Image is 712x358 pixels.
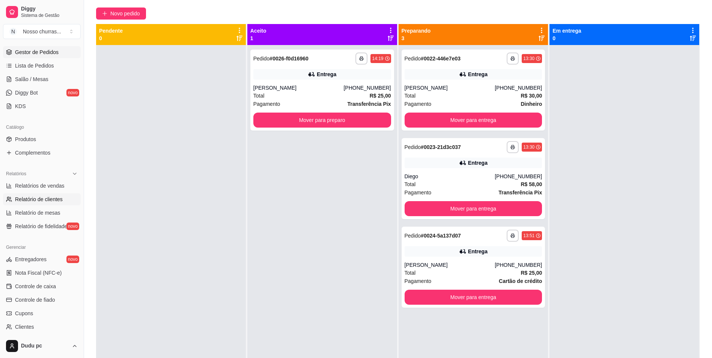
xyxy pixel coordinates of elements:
p: Pendente [99,27,123,35]
div: 13:51 [523,233,534,239]
span: Relatórios de vendas [15,182,65,190]
a: Cupons [3,307,81,319]
p: Aceito [250,27,266,35]
p: 0 [99,35,123,42]
strong: # 0026-f0d16960 [269,56,309,62]
div: Entrega [468,159,488,167]
a: Lista de Pedidos [3,60,81,72]
div: Catálogo [3,121,81,133]
span: Pedido [405,233,421,239]
span: Relatórios [6,171,26,177]
span: Pagamento [253,100,280,108]
a: Relatório de mesas [3,207,81,219]
span: Diggy [21,6,78,12]
p: Em entrega [552,27,581,35]
a: Entregadoresnovo [3,253,81,265]
div: 13:30 [523,144,534,150]
span: Pagamento [405,100,432,108]
span: Novo pedido [110,9,140,18]
strong: R$ 30,00 [521,93,542,99]
span: Pedido [405,56,421,62]
div: [PHONE_NUMBER] [495,84,542,92]
div: 13:30 [523,56,534,62]
span: Controle de caixa [15,283,56,290]
a: Controle de caixa [3,280,81,292]
button: Mover para entrega [405,201,542,216]
p: 3 [402,35,431,42]
span: Pedido [405,144,421,150]
div: [PHONE_NUMBER] [343,84,391,92]
span: Relatório de mesas [15,209,60,217]
span: Entregadores [15,256,47,263]
div: [PHONE_NUMBER] [495,173,542,180]
span: Controle de fiado [15,296,55,304]
button: Dudu pc [3,337,81,355]
strong: # 0023-21d3c037 [421,144,461,150]
strong: # 0024-5a137d07 [421,233,461,239]
strong: Transferência Pix [348,101,391,107]
span: Total [405,180,416,188]
span: Pedido [253,56,270,62]
button: Mover para entrega [405,290,542,305]
a: Relatório de clientes [3,193,81,205]
strong: Dinheiro [521,101,542,107]
a: Diggy Botnovo [3,87,81,99]
div: 14:19 [372,56,383,62]
p: 0 [552,35,581,42]
p: 1 [250,35,266,42]
a: Salão / Mesas [3,73,81,85]
strong: R$ 25,00 [370,93,391,99]
span: Total [405,92,416,100]
div: Diego [405,173,495,180]
span: Diggy Bot [15,89,38,96]
div: Entrega [317,71,336,78]
span: KDS [15,102,26,110]
span: Cupons [15,310,33,317]
span: Salão / Mesas [15,75,48,83]
span: Complementos [15,149,50,156]
span: Nota Fiscal (NFC-e) [15,269,62,277]
button: Novo pedido [96,8,146,20]
strong: Transferência Pix [498,190,542,196]
div: [PHONE_NUMBER] [495,261,542,269]
a: Controle de fiado [3,294,81,306]
a: KDS [3,100,81,112]
a: Complementos [3,147,81,159]
span: Sistema de Gestão [21,12,78,18]
a: DiggySistema de Gestão [3,3,81,21]
button: Mover para entrega [405,113,542,128]
button: Mover para preparo [253,113,391,128]
strong: Cartão de crédito [499,278,542,284]
span: Pagamento [405,188,432,197]
a: Produtos [3,133,81,145]
a: Relatório de fidelidadenovo [3,220,81,232]
span: Dudu pc [21,343,69,349]
div: [PERSON_NAME] [405,84,495,92]
div: Nosso churras ... [23,28,61,35]
span: Lista de Pedidos [15,62,54,69]
strong: R$ 58,00 [521,181,542,187]
span: Relatório de clientes [15,196,63,203]
span: Clientes [15,323,34,331]
span: Relatório de fidelidade [15,223,67,230]
strong: R$ 25,00 [521,270,542,276]
span: Total [405,269,416,277]
a: Relatórios de vendas [3,180,81,192]
span: N [9,28,17,35]
strong: # 0022-446e7e03 [421,56,461,62]
div: Gerenciar [3,241,81,253]
a: Clientes [3,321,81,333]
a: Nota Fiscal (NFC-e) [3,267,81,279]
a: Gestor de Pedidos [3,46,81,58]
span: Gestor de Pedidos [15,48,59,56]
button: Select a team [3,24,81,39]
p: Preparando [402,27,431,35]
div: [PERSON_NAME] [253,84,344,92]
div: Entrega [468,248,488,255]
span: Total [253,92,265,100]
span: Produtos [15,135,36,143]
span: plus [102,11,107,16]
div: Entrega [468,71,488,78]
span: Pagamento [405,277,432,285]
div: [PERSON_NAME] [405,261,495,269]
